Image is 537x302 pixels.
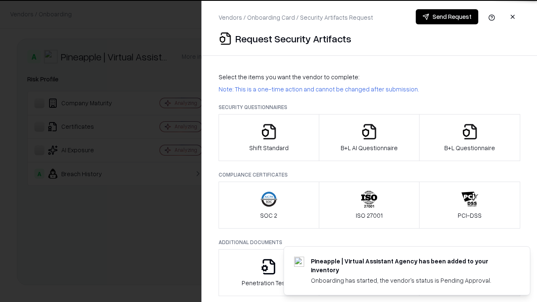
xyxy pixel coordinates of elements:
div: Onboarding has started, the vendor's status is Pending Approval. [311,276,510,285]
p: Shift Standard [249,143,289,152]
button: ISO 27001 [319,182,420,229]
button: Penetration Testing [219,249,319,296]
p: Request Security Artifacts [235,32,351,45]
p: Vendors / Onboarding Card / Security Artifacts Request [219,13,373,22]
button: Send Request [416,9,478,24]
p: Note: This is a one-time action and cannot be changed after submission. [219,85,520,94]
p: B+L AI Questionnaire [341,143,398,152]
p: PCI-DSS [458,211,482,220]
p: B+L Questionnaire [444,143,495,152]
button: PCI-DSS [419,182,520,229]
img: trypineapple.com [294,257,304,267]
p: Additional Documents [219,239,520,246]
div: Pineapple | Virtual Assistant Agency has been added to your inventory [311,257,510,274]
button: B+L Questionnaire [419,114,520,161]
button: Shift Standard [219,114,319,161]
p: Security Questionnaires [219,104,520,111]
p: Compliance Certificates [219,171,520,178]
p: Penetration Testing [242,279,296,287]
p: Select the items you want the vendor to complete: [219,73,520,81]
p: ISO 27001 [356,211,383,220]
button: B+L AI Questionnaire [319,114,420,161]
p: SOC 2 [260,211,277,220]
button: SOC 2 [219,182,319,229]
